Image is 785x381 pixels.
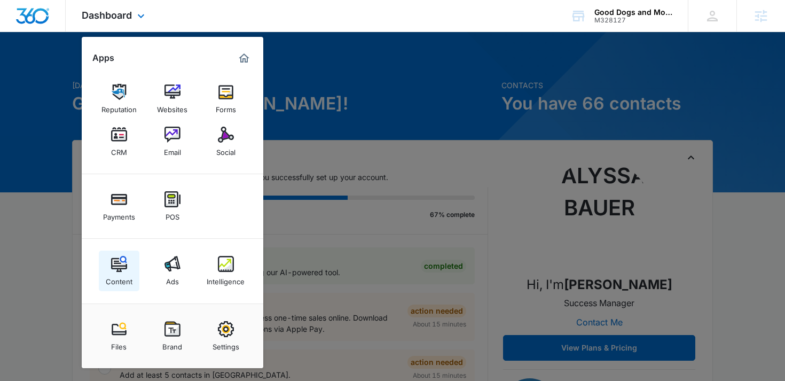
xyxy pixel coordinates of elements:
div: Domain Overview [41,63,96,70]
div: POS [166,207,179,221]
div: Settings [213,337,239,351]
a: Brand [152,316,193,356]
a: Forms [206,79,246,119]
img: tab_domain_overview_orange.svg [29,62,37,71]
div: Reputation [101,100,137,114]
a: Intelligence [206,251,246,291]
a: Websites [152,79,193,119]
a: POS [152,186,193,227]
img: tab_keywords_by_traffic_grey.svg [106,62,115,71]
a: Content [99,251,139,291]
a: Files [99,316,139,356]
a: Settings [206,316,246,356]
div: Files [111,337,127,351]
a: Email [152,121,193,162]
span: Dashboard [82,10,132,21]
div: CRM [111,143,127,157]
a: Social [206,121,246,162]
div: account id [594,17,672,24]
a: Payments [99,186,139,227]
div: Brand [162,337,182,351]
div: Email [164,143,181,157]
div: account name [594,8,672,17]
img: website_grey.svg [17,28,26,36]
div: v 4.0.25 [30,17,52,26]
div: Domain: [DOMAIN_NAME] [28,28,117,36]
div: Websites [157,100,187,114]
h2: Apps [92,53,114,63]
img: logo_orange.svg [17,17,26,26]
div: Payments [103,207,135,221]
a: Reputation [99,79,139,119]
a: Ads [152,251,193,291]
div: Keywords by Traffic [118,63,180,70]
div: Forms [216,100,236,114]
div: Intelligence [207,272,245,286]
div: Social [216,143,236,157]
a: CRM [99,121,139,162]
div: Content [106,272,132,286]
div: Ads [166,272,179,286]
a: Marketing 360® Dashboard [236,50,253,67]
